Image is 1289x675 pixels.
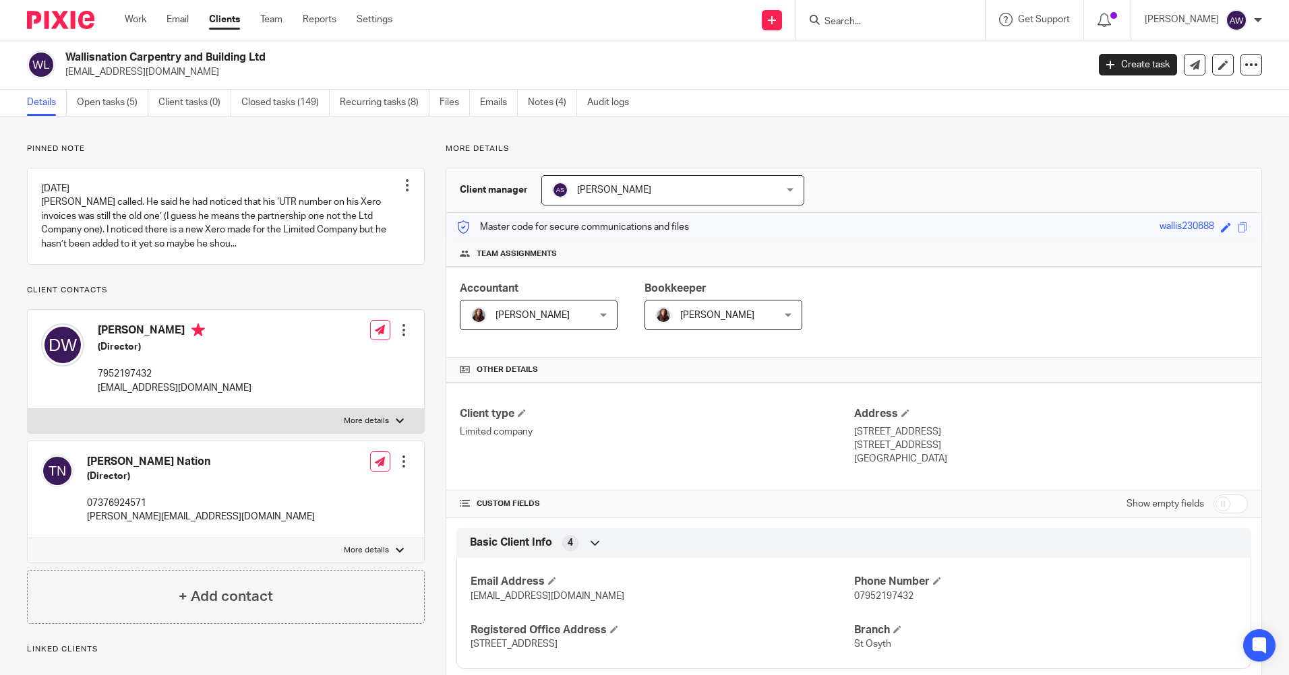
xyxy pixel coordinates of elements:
[854,407,1248,421] h4: Address
[340,90,429,116] a: Recurring tasks (8)
[98,381,251,395] p: [EMAIL_ADDRESS][DOMAIN_NAME]
[460,407,853,421] h4: Client type
[477,364,538,375] span: Other details
[577,185,651,195] span: [PERSON_NAME]
[460,425,853,439] p: Limited company
[1226,9,1247,31] img: svg%3E
[496,311,570,320] span: [PERSON_NAME]
[241,90,330,116] a: Closed tasks (149)
[27,90,67,116] a: Details
[854,623,1237,637] h4: Branch
[179,586,273,607] h4: + Add contact
[644,283,707,294] span: Bookkeeper
[77,90,148,116] a: Open tasks (5)
[680,311,754,320] span: [PERSON_NAME]
[456,220,689,234] p: Master code for secure communications and files
[27,11,94,29] img: Pixie
[460,283,518,294] span: Accountant
[854,452,1248,465] p: [GEOGRAPHIC_DATA]
[344,416,389,426] p: More details
[823,16,945,28] input: Search
[65,65,1079,79] p: [EMAIL_ADDRESS][DOMAIN_NAME]
[98,367,251,381] p: 7952197432
[460,183,528,197] h3: Client manager
[480,90,518,116] a: Emails
[440,90,470,116] a: Files
[1127,497,1204,511] label: Show empty fields
[460,499,853,509] h4: CUSTOM FIELDS
[854,575,1237,589] h4: Phone Number
[344,545,389,556] p: More details
[41,455,73,487] img: svg%3E
[27,51,55,79] img: svg%3E
[655,307,671,323] img: IMG_0011.jpg
[87,510,315,523] p: [PERSON_NAME][EMAIL_ADDRESS][DOMAIN_NAME]
[470,536,552,550] span: Basic Client Info
[471,575,853,589] h4: Email Address
[528,90,577,116] a: Notes (4)
[98,323,251,340] h4: [PERSON_NAME]
[27,143,425,154] p: Pinned note
[65,51,876,65] h2: Wallisnation Carpentry and Building Ltd
[471,591,624,601] span: [EMAIL_ADDRESS][DOMAIN_NAME]
[854,425,1248,439] p: [STREET_ADDRESS]
[568,536,573,550] span: 4
[471,623,853,637] h4: Registered Office Address
[552,182,568,198] img: svg%3E
[477,249,557,259] span: Team assignments
[471,307,487,323] img: IMG_0011.jpg
[191,323,205,337] i: Primary
[587,90,639,116] a: Audit logs
[158,90,231,116] a: Client tasks (0)
[1160,220,1214,235] div: wallis230688
[87,455,315,469] h4: [PERSON_NAME] Nation
[854,639,891,649] span: St Osyth
[27,285,425,296] p: Client contacts
[87,496,315,510] p: 07376924571
[125,13,146,26] a: Work
[209,13,240,26] a: Clients
[41,323,84,366] img: svg%3E
[1018,15,1070,24] span: Get Support
[446,143,1262,154] p: More details
[167,13,189,26] a: Email
[471,639,558,649] span: [STREET_ADDRESS]
[260,13,282,26] a: Team
[1099,54,1177,75] a: Create task
[1145,13,1219,26] p: [PERSON_NAME]
[27,644,425,655] p: Linked clients
[303,13,336,26] a: Reports
[854,591,913,601] span: 07952197432
[98,340,251,354] h5: (Director)
[87,470,315,483] h5: (Director)
[357,13,392,26] a: Settings
[854,439,1248,452] p: [STREET_ADDRESS]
